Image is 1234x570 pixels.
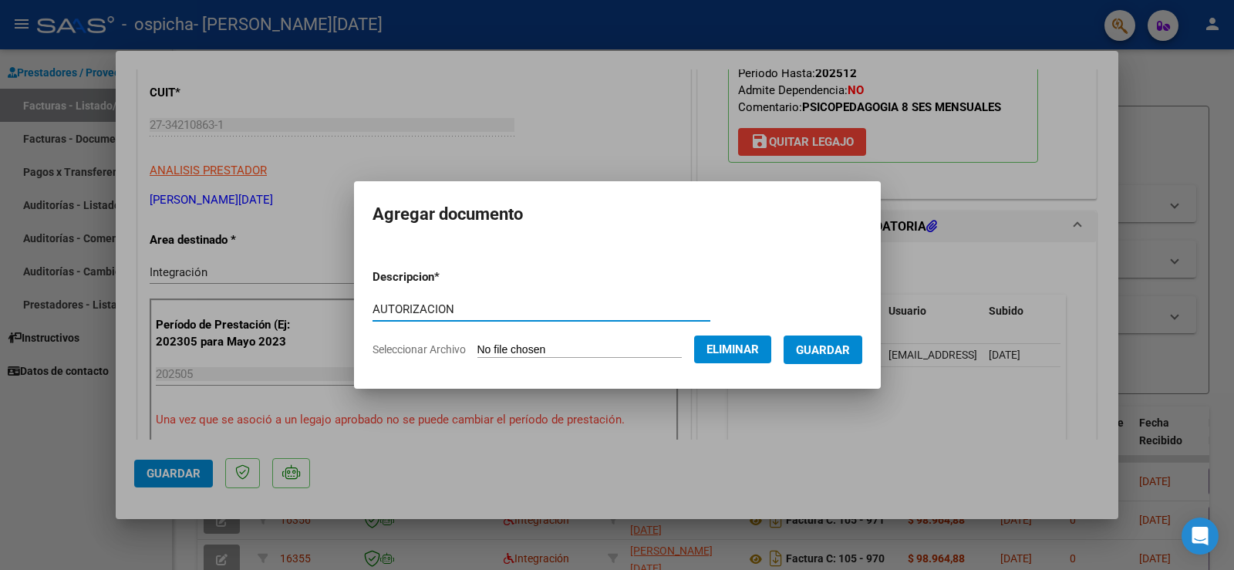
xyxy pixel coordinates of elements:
p: Descripcion [373,268,520,286]
span: Seleccionar Archivo [373,343,466,356]
button: Eliminar [694,336,771,363]
h2: Agregar documento [373,200,862,229]
button: Guardar [784,336,862,364]
span: Eliminar [706,342,759,356]
div: Open Intercom Messenger [1182,518,1219,555]
span: Guardar [796,343,850,357]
